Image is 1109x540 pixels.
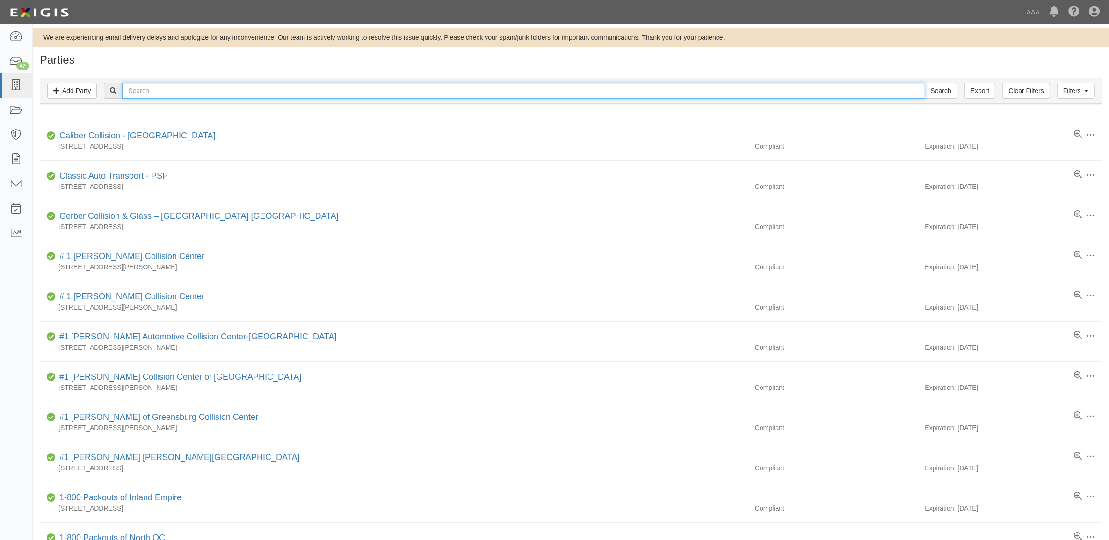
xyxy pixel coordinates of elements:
div: 47 [16,62,29,70]
div: 1-800 Packouts of Inland Empire [56,492,181,504]
div: Caliber Collision - Gainesville [56,130,215,142]
i: Compliant [47,213,56,220]
div: [STREET_ADDRESS] [40,463,748,473]
div: Classic Auto Transport - PSP [56,170,168,182]
div: Compliant [748,142,925,151]
div: Gerber Collision & Glass – Houston Brighton [56,210,339,223]
a: View results summary [1074,210,1082,220]
a: #1 [PERSON_NAME] [PERSON_NAME][GEOGRAPHIC_DATA] [59,453,299,462]
a: AAA [1022,3,1044,22]
input: Search [122,83,925,99]
i: Compliant [47,173,56,180]
div: Expiration: [DATE] [925,182,1102,191]
a: Gerber Collision & Glass – [GEOGRAPHIC_DATA] [GEOGRAPHIC_DATA] [59,211,339,221]
div: Expiration: [DATE] [925,504,1102,513]
div: Compliant [748,262,925,272]
div: [STREET_ADDRESS][PERSON_NAME] [40,302,748,312]
div: Compliant [748,302,925,312]
div: [STREET_ADDRESS] [40,182,748,191]
a: 1-800 Packouts of Inland Empire [59,493,181,502]
a: Add Party [47,83,97,99]
div: [STREET_ADDRESS] [40,222,748,231]
a: #1 [PERSON_NAME] Collision Center of [GEOGRAPHIC_DATA] [59,372,302,382]
div: Compliant [748,343,925,352]
div: Expiration: [DATE] [925,302,1102,312]
i: Compliant [47,133,56,139]
a: View results summary [1074,251,1082,260]
div: Expiration: [DATE] [925,262,1102,272]
div: #1 Cochran Automotive Collision Center-Monroeville [56,331,337,343]
a: View results summary [1074,411,1082,421]
a: Filters [1057,83,1095,99]
a: # 1 [PERSON_NAME] Collision Center [59,252,204,261]
img: logo-5460c22ac91f19d4615b14bd174203de0afe785f0fc80cf4dbbc73dc1793850b.png [7,4,72,21]
div: Expiration: [DATE] [925,383,1102,392]
div: Expiration: [DATE] [925,343,1102,352]
div: #1 Cochran Robinson Township [56,452,299,464]
i: Compliant [47,495,56,501]
div: Expiration: [DATE] [925,423,1102,432]
a: # 1 [PERSON_NAME] Collision Center [59,292,204,301]
div: #1 Cochran of Greensburg Collision Center [56,411,258,424]
a: Caliber Collision - [GEOGRAPHIC_DATA] [59,131,215,140]
div: [STREET_ADDRESS] [40,142,748,151]
input: Search [925,83,957,99]
i: Compliant [47,414,56,421]
div: Compliant [748,463,925,473]
div: Expiration: [DATE] [925,463,1102,473]
i: Help Center - Complianz [1068,7,1080,18]
a: Classic Auto Transport - PSP [59,171,168,180]
a: Clear Filters [1002,83,1050,99]
div: Expiration: [DATE] [925,142,1102,151]
div: Compliant [748,383,925,392]
div: [STREET_ADDRESS][PERSON_NAME] [40,343,748,352]
a: View results summary [1074,170,1082,180]
i: Compliant [47,253,56,260]
i: Compliant [47,334,56,340]
div: We are experiencing email delivery delays and apologize for any inconvenience. Our team is active... [33,33,1109,42]
div: [STREET_ADDRESS][PERSON_NAME] [40,262,748,272]
a: View results summary [1074,291,1082,300]
i: Compliant [47,374,56,381]
div: Compliant [748,504,925,513]
div: [STREET_ADDRESS] [40,504,748,513]
div: Compliant [748,182,925,191]
div: Compliant [748,423,925,432]
a: #1 [PERSON_NAME] Automotive Collision Center-[GEOGRAPHIC_DATA] [59,332,337,341]
div: [STREET_ADDRESS][PERSON_NAME] [40,383,748,392]
i: Compliant [47,294,56,300]
a: View results summary [1074,130,1082,139]
div: Compliant [748,222,925,231]
a: View results summary [1074,371,1082,381]
a: View results summary [1074,492,1082,501]
div: Expiration: [DATE] [925,222,1102,231]
div: [STREET_ADDRESS][PERSON_NAME] [40,423,748,432]
a: #1 [PERSON_NAME] of Greensburg Collision Center [59,412,258,422]
h1: Parties [40,54,1102,66]
div: # 1 Cochran Collision Center [56,291,204,303]
div: # 1 Cochran Collision Center [56,251,204,263]
a: Export [964,83,995,99]
a: View results summary [1074,452,1082,461]
a: View results summary [1074,331,1082,340]
i: Compliant [47,454,56,461]
div: #1 Cochran Collision Center of Greensburg [56,371,302,383]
